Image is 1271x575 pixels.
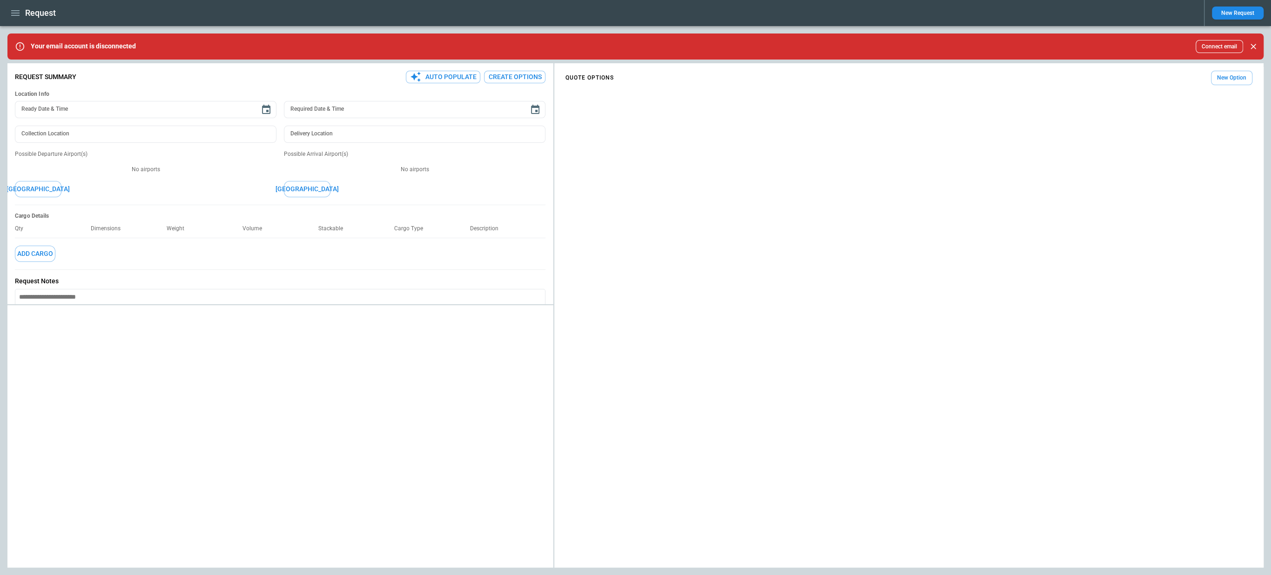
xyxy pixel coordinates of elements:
[15,246,55,262] button: Add Cargo
[284,166,545,174] p: No airports
[526,100,545,119] button: Choose date
[15,150,276,158] p: Possible Departure Airport(s)
[565,76,613,80] h4: QUOTE OPTIONS
[470,225,506,232] p: Description
[15,181,61,197] button: [GEOGRAPHIC_DATA]
[242,225,269,232] p: Volume
[15,225,31,232] p: Qty
[25,7,56,19] h1: Request
[15,213,545,220] h6: Cargo Details
[91,225,128,232] p: Dimensions
[284,150,545,158] p: Possible Arrival Airport(s)
[31,42,136,50] p: Your email account is disconnected
[1247,36,1260,57] div: dismiss
[1196,40,1243,53] button: Connect email
[284,181,330,197] button: [GEOGRAPHIC_DATA]
[15,277,545,285] p: Request Notes
[15,73,76,81] p: Request Summary
[406,71,480,83] button: Auto Populate
[257,100,276,119] button: Choose date
[318,225,350,232] p: Stackable
[15,166,276,174] p: No airports
[484,71,545,83] button: Create Options
[167,225,192,232] p: Weight
[394,225,430,232] p: Cargo Type
[1212,7,1264,20] button: New Request
[554,67,1263,89] div: scrollable content
[1211,71,1252,85] button: New Option
[15,91,545,98] h6: Location Info
[1247,40,1260,53] button: Close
